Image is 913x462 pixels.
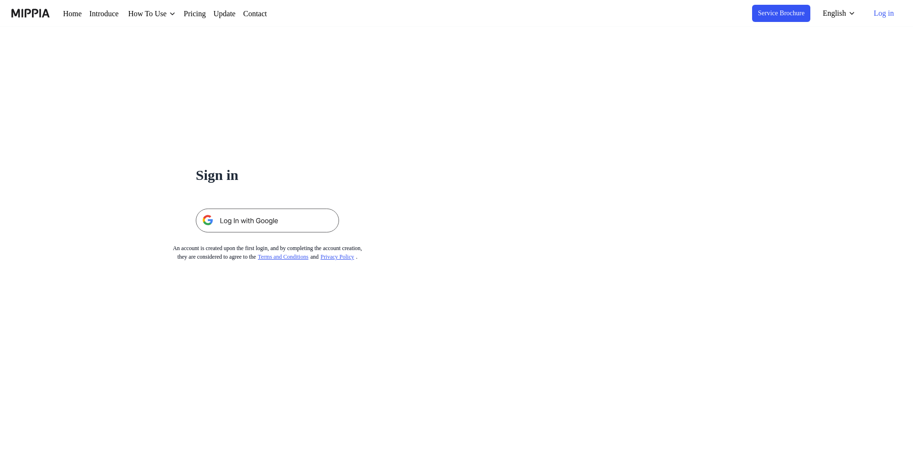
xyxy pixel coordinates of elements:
a: Introduce [91,8,126,20]
button: English [813,4,860,23]
div: English [818,8,847,19]
img: down [180,10,187,18]
a: Contact [260,8,288,20]
a: Terms and Conditions [259,253,318,260]
img: 구글 로그인 버튼 [196,209,339,232]
button: How To Use [133,8,187,20]
div: An account is created upon the first login, and by completing the account creation, they are cons... [157,244,378,261]
a: Home [63,8,84,20]
div: How To Use [133,8,180,20]
a: Update [226,8,252,20]
a: Pricing [195,8,219,20]
h1: Sign in [196,164,339,186]
a: Privacy Policy [332,253,369,260]
button: Service Brochure [744,5,808,22]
